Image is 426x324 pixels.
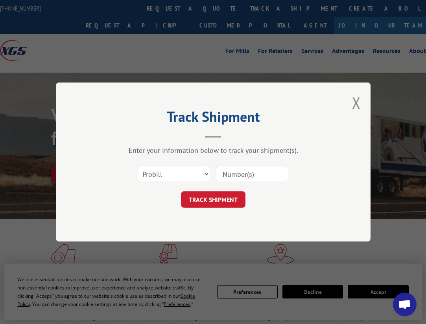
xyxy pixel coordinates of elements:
[95,111,331,126] h2: Track Shipment
[181,191,245,208] button: TRACK SHIPMENT
[95,146,331,155] div: Enter your information below to track your shipment(s).
[352,92,361,113] button: Close modal
[216,166,288,182] input: Number(s)
[393,293,417,316] div: Open chat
